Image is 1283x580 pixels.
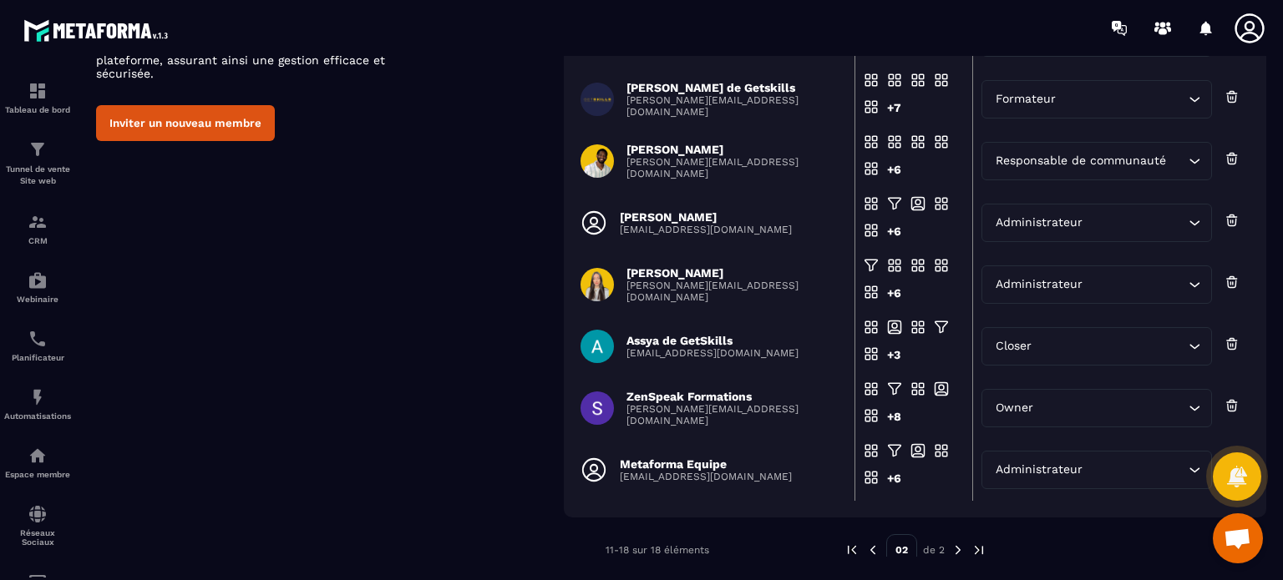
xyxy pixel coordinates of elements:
p: [PERSON_NAME] [626,266,844,280]
div: Search for option [981,265,1212,304]
div: +7 [887,99,902,126]
span: Responsable de communauté [992,152,1170,170]
div: +6 [887,470,902,497]
p: [EMAIL_ADDRESS][DOMAIN_NAME] [620,224,792,235]
p: [PERSON_NAME][EMAIL_ADDRESS][DOMAIN_NAME] [626,403,844,426]
img: prev [865,542,880,557]
p: [EMAIL_ADDRESS][DOMAIN_NAME] [620,471,792,482]
span: Administrateur [992,275,1087,294]
input: Search for option [1060,90,1184,108]
p: Tunnel de vente Site web [4,164,71,187]
p: [EMAIL_ADDRESS][DOMAIN_NAME] [626,347,799,359]
p: Metaforma Equipe [620,457,792,471]
input: Search for option [1170,152,1184,170]
div: Search for option [981,142,1212,180]
p: [PERSON_NAME][EMAIL_ADDRESS][DOMAIN_NAME] [626,280,844,303]
div: +6 [887,223,902,250]
img: scheduler [28,329,48,349]
p: [PERSON_NAME] [620,210,792,224]
span: Closer [992,337,1036,356]
p: [PERSON_NAME][EMAIL_ADDRESS][DOMAIN_NAME] [626,156,844,179]
p: Assya de GetSkills [626,334,799,347]
span: Administrateur [992,461,1087,479]
a: formationformationTunnel de vente Site web [4,127,71,199]
a: automationsautomationsAutomatisations [4,375,71,433]
img: automations [28,387,48,407]
a: automationsautomationsEspace membre [4,433,71,492]
div: Search for option [981,451,1212,489]
p: 02 [886,534,917,566]
img: automations [28,446,48,466]
div: +6 [887,285,902,311]
input: Search for option [1036,337,1184,356]
p: Automatisations [4,411,71,421]
button: Inviter un nouveau membre [96,105,275,141]
span: Administrateur [992,214,1087,232]
p: de 2 [923,543,945,557]
div: Search for option [981,389,1212,427]
input: Search for option [1087,214,1184,232]
span: Owner [992,399,1037,417]
p: Tableau de bord [4,105,71,114]
p: Webinaire [4,295,71,304]
div: Search for option [981,80,1212,119]
img: formation [28,81,48,101]
p: Planificateur [4,353,71,362]
p: [PERSON_NAME] de Getskills [626,81,844,94]
span: Formateur [992,90,1060,108]
a: social-networksocial-networkRéseaux Sociaux [4,492,71,559]
img: next [971,542,986,557]
img: formation [28,212,48,232]
img: prev [844,542,860,557]
a: formationformationCRM [4,199,71,258]
div: +3 [887,346,902,373]
input: Search for option [1087,275,1184,294]
p: 11-18 sur 18 éléments [606,544,709,556]
div: Search for option [981,327,1212,366]
div: Ouvrir le chat [1213,513,1263,563]
input: Search for option [1087,461,1184,479]
img: next [951,542,966,557]
a: formationformationTableau de bord [4,68,71,127]
a: automationsautomationsWebinaire [4,258,71,316]
img: social-network [28,504,48,524]
p: Espace membre [4,470,71,479]
input: Search for option [1037,399,1184,417]
p: CRM [4,236,71,245]
div: +6 [887,161,902,188]
p: ZenSpeak Formations [626,390,844,403]
img: formation [28,139,48,159]
img: automations [28,270,48,290]
div: Search for option [981,204,1212,242]
div: +8 [887,408,902,435]
p: Réseaux Sociaux [4,528,71,547]
p: [PERSON_NAME][EMAIL_ADDRESS][DOMAIN_NAME] [626,94,844,118]
p: [PERSON_NAME] [626,143,844,156]
img: logo [23,15,174,46]
a: schedulerschedulerPlanificateur [4,316,71,375]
